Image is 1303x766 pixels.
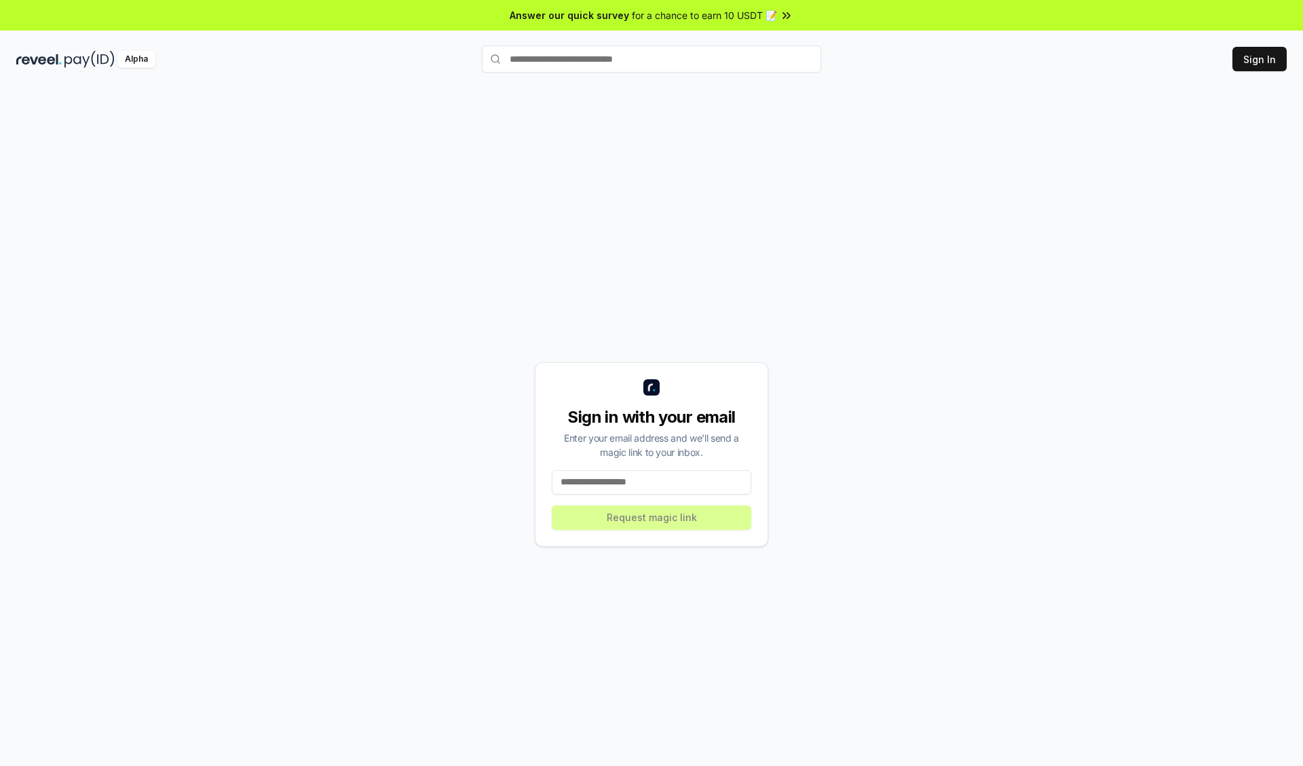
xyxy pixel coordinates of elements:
span: Answer our quick survey [510,8,629,22]
img: reveel_dark [16,51,62,68]
span: for a chance to earn 10 USDT 📝 [632,8,777,22]
button: Sign In [1232,47,1287,71]
div: Enter your email address and we’ll send a magic link to your inbox. [552,431,751,459]
div: Alpha [117,51,155,68]
img: logo_small [643,379,660,396]
div: Sign in with your email [552,406,751,428]
img: pay_id [64,51,115,68]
